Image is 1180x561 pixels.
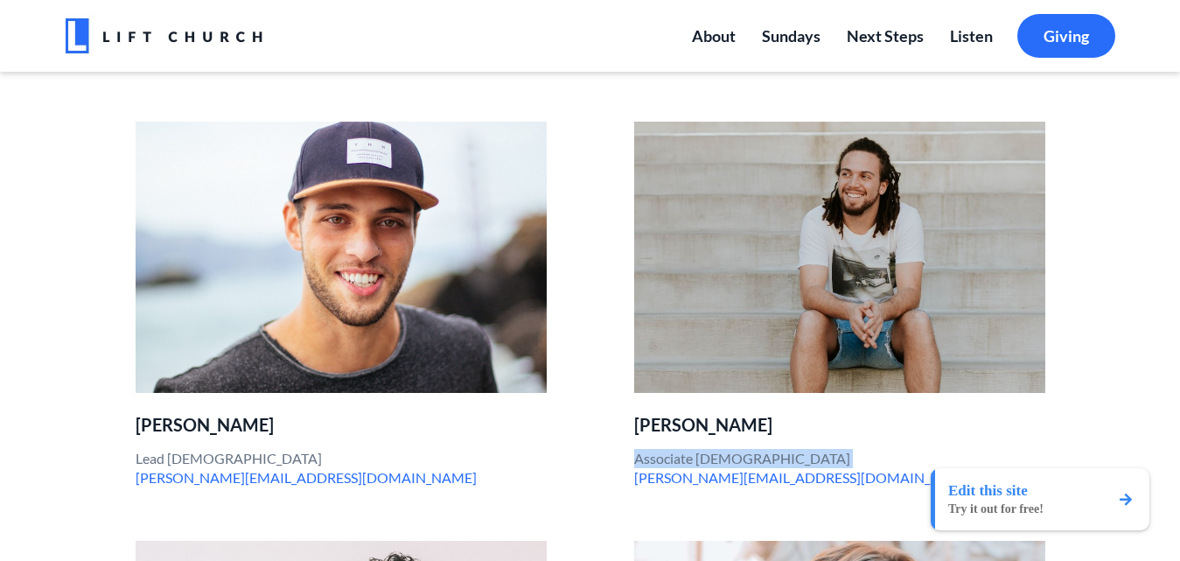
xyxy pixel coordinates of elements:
a: Sundays [749,14,834,59]
span: Giving [1044,26,1089,46]
p: [PERSON_NAME] [634,415,1045,436]
a: [PERSON_NAME][EMAIL_ADDRESS][DOMAIN_NAME] [634,469,975,486]
span: Next Steps [847,26,924,46]
p: [PERSON_NAME] [136,415,547,436]
img: f8285b86-45a9-44dd-9bf9-f5882f6abba5.jpg [634,122,1045,393]
span: Listen [950,26,993,46]
p: Associate [DEMOGRAPHIC_DATA] [634,449,1045,488]
div: Edit this site [948,482,1044,500]
p: Lead [DEMOGRAPHIC_DATA] [136,449,547,488]
span: Sundays [762,26,820,46]
img: fbe4bd4f-4bb8-4c57-9fff-e027aa0e365b.jpg [136,122,547,393]
div: Try it out for free! [948,502,1044,516]
img: eda677c0-0064-4597-9736-a0f5d78829b0.jpg [66,13,262,59]
a: Next Steps [834,14,937,59]
a: Listen [937,14,1006,59]
span: About [692,26,736,46]
a: About [679,14,749,59]
a: [PERSON_NAME][EMAIL_ADDRESS][DOMAIN_NAME] [136,469,477,486]
a: Edit this siteTry it out for free! [931,468,1149,530]
a: Giving [1017,14,1115,59]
